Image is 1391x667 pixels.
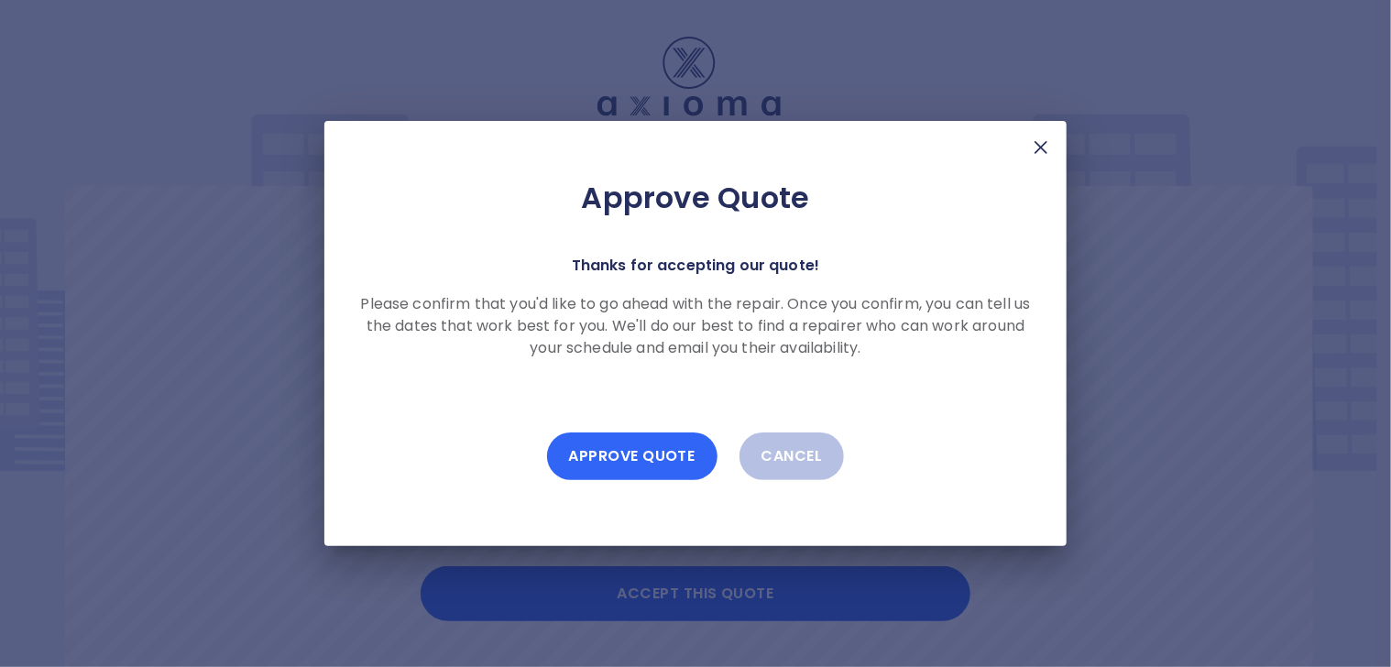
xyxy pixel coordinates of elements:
button: Cancel [739,432,845,480]
img: X Mark [1030,137,1052,159]
p: Please confirm that you'd like to go ahead with the repair. Once you confirm, you can tell us the... [354,293,1037,359]
h2: Approve Quote [354,180,1037,216]
p: Thanks for accepting our quote! [572,253,820,279]
button: Approve Quote [547,432,717,480]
